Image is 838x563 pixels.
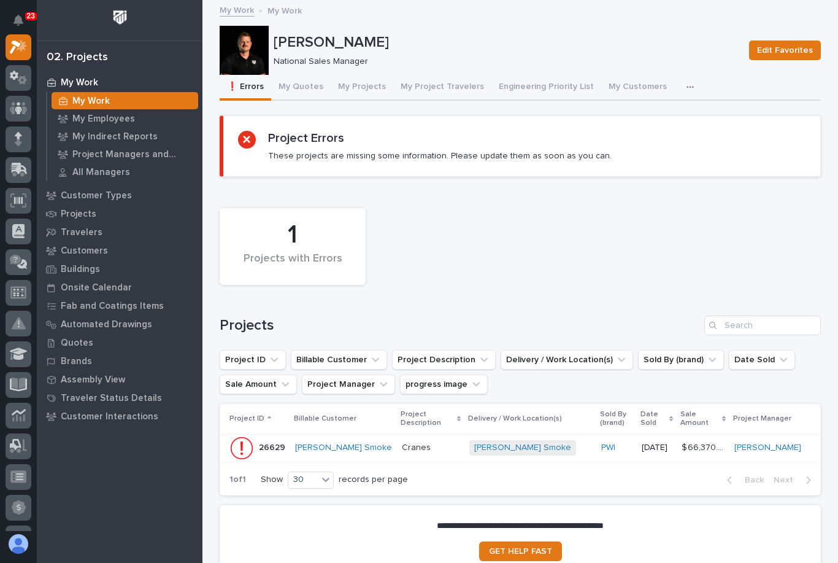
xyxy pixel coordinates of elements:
p: National Sales Manager [274,56,734,67]
p: Customer Interactions [61,411,158,422]
a: Projects [37,204,202,223]
button: My Quotes [271,75,331,101]
button: Notifications [6,7,31,33]
p: These projects are missing some information. Please update them as soon as you can. [268,150,612,161]
a: All Managers [47,163,202,181]
p: My Work [72,96,110,107]
button: Sold By (brand) [638,350,724,370]
input: Search [704,316,821,335]
a: Buildings [37,260,202,278]
div: 02. Projects [47,51,108,64]
p: Cranes [402,440,433,453]
button: Sale Amount [220,375,297,394]
div: 1 [240,220,345,250]
button: Back [717,475,769,486]
span: Back [737,475,764,486]
a: [PERSON_NAME] Smoke [474,443,571,453]
p: Fab and Coatings Items [61,301,164,312]
p: Assembly View [61,375,125,386]
p: My Work [267,3,302,17]
a: My Employees [47,110,202,127]
h1: Projects [220,317,699,335]
p: My Employees [72,114,135,125]
p: Buildings [61,264,100,275]
a: Project Managers and Engineers [47,146,202,163]
div: Projects with Errors [240,252,345,278]
a: Quotes [37,333,202,352]
a: [PERSON_NAME] [734,443,801,453]
p: Project Managers and Engineers [72,149,193,160]
tr: 2662926629 [PERSON_NAME] Smoke CranesCranes [PERSON_NAME] Smoke PWI [DATE]$ 66,370.52$ 66,370.52 ... [220,434,821,462]
p: 26629 [259,440,288,453]
p: Quotes [61,338,93,349]
p: All Managers [72,167,130,178]
button: progress image [400,375,488,394]
button: My Project Travelers [393,75,491,101]
a: My Work [47,92,202,109]
a: PWI [601,443,615,453]
p: Show [261,475,283,485]
span: GET HELP FAST [489,547,552,556]
button: Edit Favorites [749,41,821,60]
a: Assembly View [37,370,202,389]
p: Travelers [61,227,102,238]
p: Sold By (brand) [600,408,633,430]
a: Customers [37,241,202,260]
p: Customers [61,246,108,257]
p: [DATE] [642,443,672,453]
span: Next [774,475,801,486]
button: My Customers [601,75,674,101]
span: Edit Favorites [757,43,813,58]
p: Sale Amount [680,408,719,430]
a: [PERSON_NAME] Smoke [295,443,392,453]
p: Date Sold [640,408,666,430]
a: Traveler Status Details [37,389,202,407]
a: My Work [37,73,202,91]
button: My Projects [331,75,393,101]
button: Project Manager [302,375,395,394]
a: Customer Interactions [37,407,202,425]
button: Project Description [392,350,496,370]
a: My Indirect Reports [47,128,202,145]
button: users-avatar [6,531,31,557]
a: Travelers [37,223,202,241]
h2: Project Errors [268,131,344,146]
div: 30 [288,473,318,486]
p: Project Manager [733,412,791,425]
p: Billable Customer [294,412,356,425]
a: Brands [37,352,202,370]
p: My Indirect Reports [72,131,158,142]
button: Project ID [220,350,286,370]
p: Automated Drawings [61,319,152,330]
p: Projects [61,209,96,220]
p: Delivery / Work Location(s) [468,412,562,425]
a: Automated Drawings [37,315,202,333]
p: $ 66,370.52 [682,440,727,453]
p: Brands [61,356,92,367]
button: ❗ Errors [220,75,271,101]
div: Notifications23 [15,15,31,34]
p: Onsite Calendar [61,282,132,293]
p: Traveler Status Details [61,393,162,404]
button: Delivery / Work Location(s) [501,350,633,370]
a: My Work [220,2,254,17]
p: records per page [339,475,408,485]
a: Onsite Calendar [37,278,202,297]
p: Customer Types [61,190,132,201]
button: Engineering Priority List [491,75,601,101]
button: Next [769,475,821,486]
p: 1 of 1 [220,465,256,495]
p: My Work [61,77,98,88]
p: [PERSON_NAME] [274,34,739,52]
button: Billable Customer [291,350,387,370]
a: GET HELP FAST [479,542,562,561]
p: Project ID [229,412,264,425]
p: Project Description [401,408,454,430]
button: Date Sold [729,350,795,370]
a: Customer Types [37,186,202,204]
img: Workspace Logo [109,6,131,29]
p: 23 [27,12,35,20]
a: Fab and Coatings Items [37,297,202,315]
